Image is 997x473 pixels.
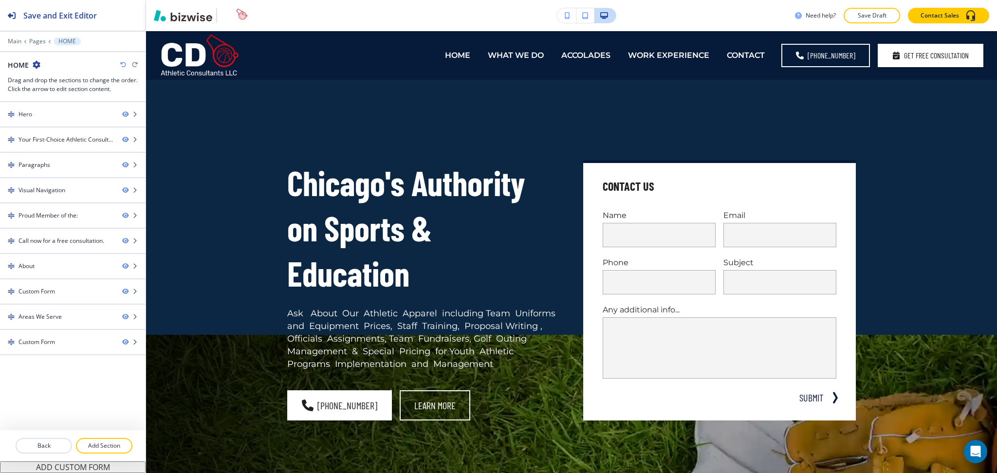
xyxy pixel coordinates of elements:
[18,211,78,220] div: Proud Member of the:
[445,50,470,61] p: HOME
[878,44,983,67] button: Get Free Consultation
[8,136,15,143] img: Drag
[18,135,114,144] div: Your First-Choice Athletic Consultants
[76,438,132,454] button: Add Section
[8,313,15,320] img: Drag
[8,76,138,93] h3: Drag and drop the sections to change the order. Click the arrow to edit section content.
[17,441,71,450] p: Back
[221,9,247,22] img: Your Logo
[287,308,560,371] p: Ask About Our Athletic Apparel including Team Uniforms and Equipment Prices, Staff Training, Prop...
[8,187,15,194] img: Drag
[628,50,709,61] p: WORK EXPERIENCE
[54,37,81,45] button: HOME
[8,162,15,168] img: Drag
[8,237,15,244] img: Drag
[856,11,887,20] p: Save Draft
[58,38,76,45] p: HOME
[18,287,55,296] div: Custom Form
[16,438,72,454] button: Back
[603,210,716,221] p: Name
[400,390,470,420] button: Learn More
[8,288,15,295] img: Drag
[723,257,836,268] p: Subject
[781,44,870,67] a: [PHONE_NUMBER]
[603,257,716,268] p: Phone
[964,440,987,463] div: Open Intercom Messenger
[18,236,104,245] div: Call now for a free consultation.
[795,390,827,405] button: SUBMIT
[603,304,836,315] p: Any additional info...
[806,11,836,20] h3: Need help?
[908,8,989,23] button: Contact Sales
[727,50,765,61] p: CONTACT
[8,212,15,219] img: Drag
[561,50,610,61] p: ACCOLADES
[921,11,959,20] p: Contact Sales
[18,110,32,119] div: Hero
[154,10,212,21] img: Bizwise Logo
[8,38,21,45] button: Main
[8,111,15,118] img: Drag
[287,160,560,296] h1: Chicago's Authority on Sports & Education
[18,312,62,321] div: Areas We Serve
[723,210,836,221] p: Email
[23,10,97,21] h2: Save and Exit Editor
[488,50,544,61] p: WHAT WE DO
[18,161,50,169] div: Paragraphs
[8,339,15,346] img: Drag
[77,441,131,450] p: Add Section
[18,262,35,271] div: About
[18,186,65,195] div: Visual Navigation
[161,35,239,75] img: CD Athletic Consultants LLC
[18,338,55,346] div: Custom Form
[29,38,46,45] button: Pages
[8,60,29,70] h2: HOME
[603,179,654,194] h4: Contact Us
[8,263,15,270] img: Drag
[287,390,392,420] a: [PHONE_NUMBER]
[844,8,900,23] button: Save Draft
